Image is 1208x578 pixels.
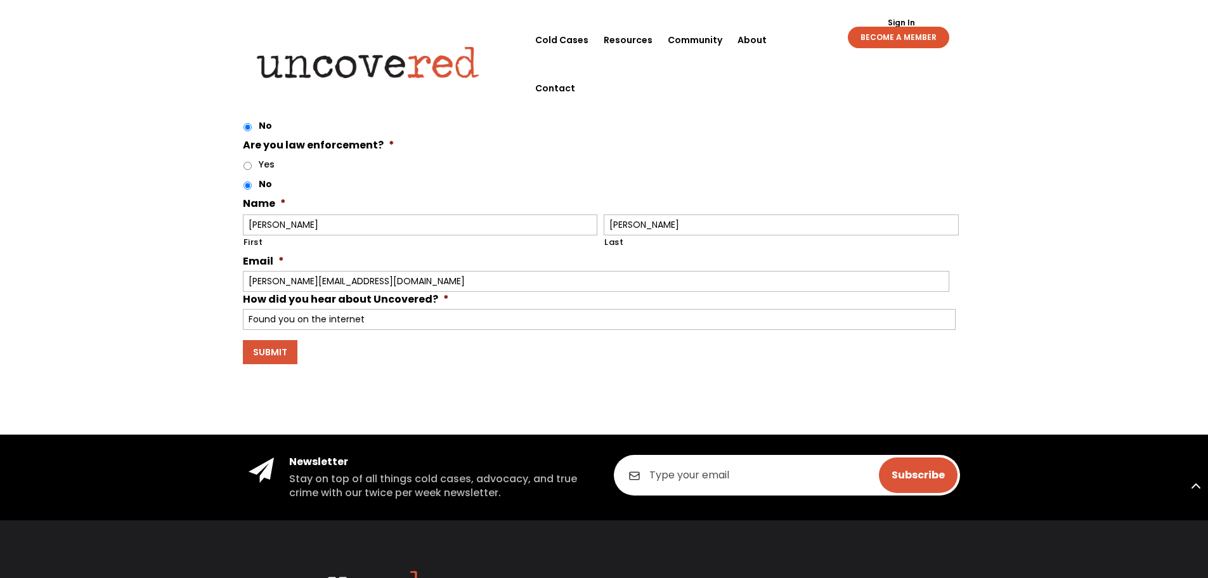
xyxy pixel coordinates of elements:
[879,457,958,493] input: Subscribe
[881,19,922,27] a: Sign In
[289,455,595,469] h4: Newsletter
[243,340,297,364] input: Submit
[604,16,653,64] a: Resources
[668,16,722,64] a: Community
[243,255,284,268] label: Email
[246,37,490,87] img: Uncovered logo
[737,16,767,64] a: About
[535,64,575,112] a: Contact
[289,472,595,501] h5: Stay on top of all things cold cases, advocacy, and true crime with our twice per week newsletter.
[244,236,598,249] label: First
[614,455,960,496] input: Type your email
[848,27,949,48] a: BECOME A MEMBER
[243,197,286,211] label: Name
[535,16,588,64] a: Cold Cases
[243,293,449,306] label: How did you hear about Uncovered?
[243,139,394,152] label: Are you law enforcement?
[259,158,275,171] label: Yes
[259,119,272,133] label: No
[604,236,959,249] label: Last
[259,178,272,191] label: No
